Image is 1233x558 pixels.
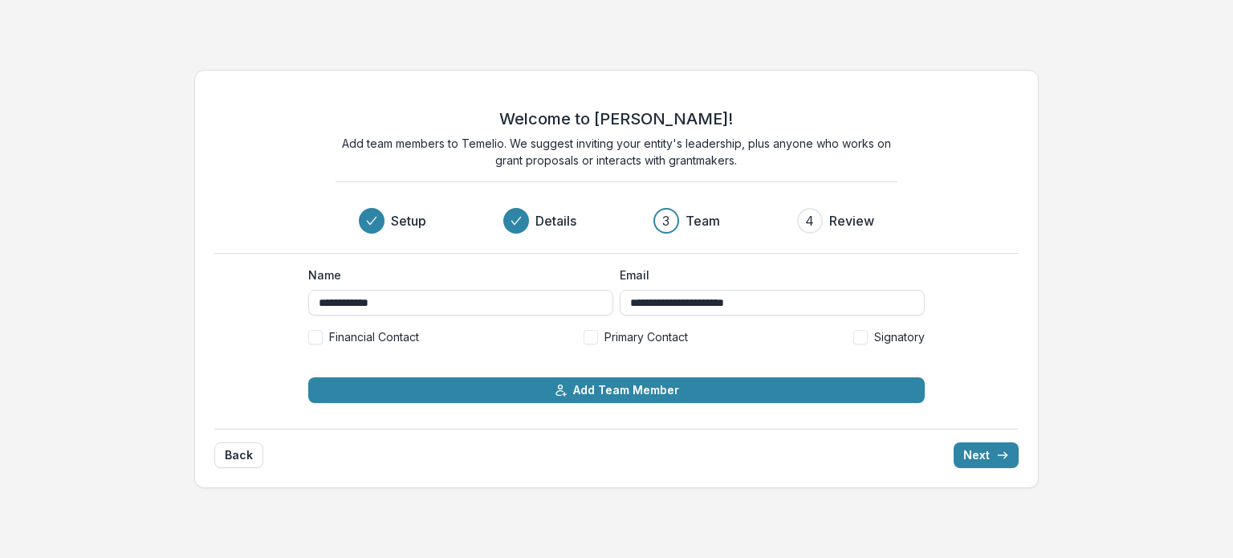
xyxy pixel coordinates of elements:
[620,267,915,283] label: Email
[308,377,925,403] button: Add Team Member
[686,211,720,230] h3: Team
[359,208,874,234] div: Progress
[308,267,604,283] label: Name
[391,211,426,230] h3: Setup
[535,211,576,230] h3: Details
[954,442,1019,468] button: Next
[499,109,733,128] h2: Welcome to [PERSON_NAME]!
[805,211,814,230] div: 4
[829,211,874,230] h3: Review
[329,328,419,345] span: Financial Contact
[604,328,688,345] span: Primary Contact
[662,211,669,230] div: 3
[214,442,263,468] button: Back
[874,328,925,345] span: Signatory
[336,135,897,169] p: Add team members to Temelio. We suggest inviting your entity's leadership, plus anyone who works ...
